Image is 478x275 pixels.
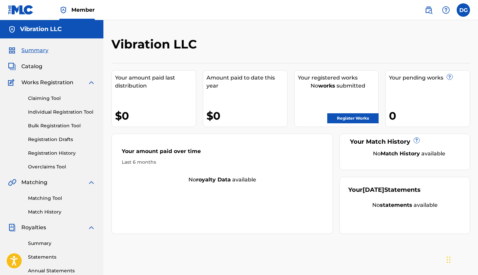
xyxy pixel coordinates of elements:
a: Register Works [327,113,379,123]
div: Your pending works [389,74,470,82]
div: User Menu [457,3,470,17]
img: Catalog [8,62,16,71]
strong: works [318,83,335,89]
div: Help [439,3,453,17]
a: SummarySummary [8,46,48,54]
img: expand [87,224,95,232]
a: Matching Tool [28,195,95,202]
a: Individual Registration Tool [28,109,95,116]
a: Statements [28,254,95,261]
img: Accounts [8,25,16,33]
span: Summary [21,46,48,54]
a: CatalogCatalog [8,62,42,71]
img: help [442,6,450,14]
img: expand [87,178,95,186]
strong: statements [380,202,412,208]
strong: Match History [381,150,420,157]
div: Your amount paid last distribution [115,74,196,90]
div: No available [112,176,333,184]
div: Your Statements [348,185,421,194]
a: Claiming Tool [28,95,95,102]
a: Summary [28,240,95,247]
div: Your amount paid over time [122,147,323,159]
div: $0 [206,108,287,123]
img: Matching [8,178,16,186]
a: Registration Drafts [28,136,95,143]
span: ? [414,138,419,143]
a: Registration History [28,150,95,157]
h5: Vibration LLC [20,25,62,33]
img: expand [87,79,95,87]
div: Your registered works [298,74,379,82]
div: Amount paid to date this year [206,74,287,90]
span: [DATE] [363,186,384,193]
a: Match History [28,209,95,216]
div: 0 [389,108,470,123]
img: Top Rightsholder [59,6,67,14]
div: No available [348,201,461,209]
img: MLC Logo [8,5,34,15]
div: Your Match History [348,137,461,146]
div: No submitted [298,82,379,90]
span: Matching [21,178,47,186]
h2: Vibration LLC [111,37,200,52]
a: Overclaims Tool [28,163,95,170]
img: search [425,6,433,14]
img: Works Registration [8,79,17,87]
span: Member [71,6,95,14]
div: No available [357,150,461,158]
span: Works Registration [21,79,73,87]
a: Annual Statements [28,267,95,274]
img: Royalties [8,224,16,232]
div: Drag [447,250,451,270]
a: Bulk Registration Tool [28,122,95,129]
strong: royalty data [196,176,231,183]
div: Last 6 months [122,159,323,166]
span: Royalties [21,224,46,232]
a: Public Search [422,3,435,17]
div: $0 [115,108,196,123]
iframe: Chat Widget [445,243,478,275]
span: Catalog [21,62,42,71]
span: ? [447,74,452,80]
img: Summary [8,46,16,54]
